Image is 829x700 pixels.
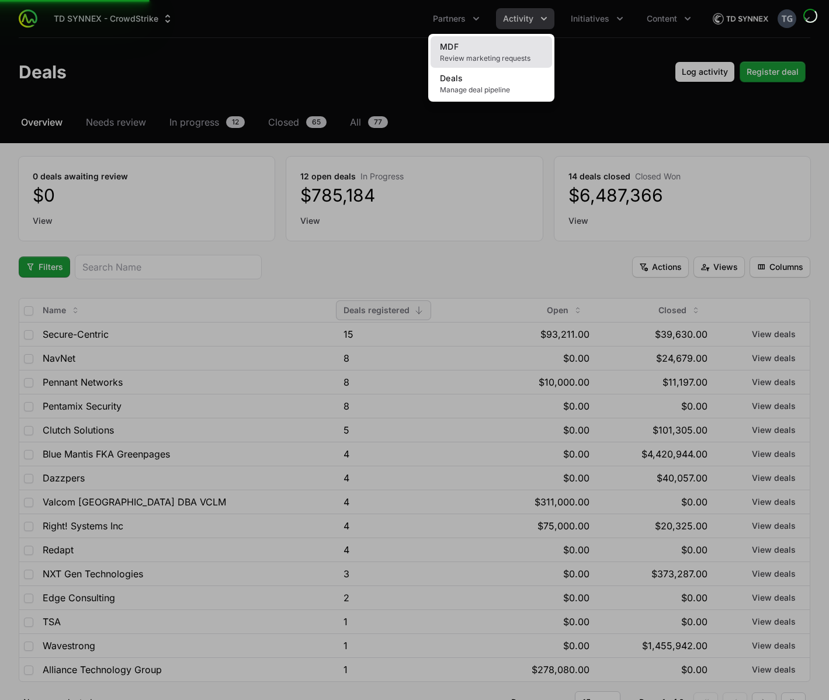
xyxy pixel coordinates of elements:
[440,85,543,95] span: Manage deal pipeline
[440,41,459,51] span: MDF
[440,73,463,83] span: Deals
[440,54,543,63] span: Review marketing requests
[431,68,552,99] a: DealsManage deal pipeline
[496,8,554,29] div: Activity menu
[37,8,698,29] div: Main navigation
[431,36,552,68] a: MDFReview marketing requests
